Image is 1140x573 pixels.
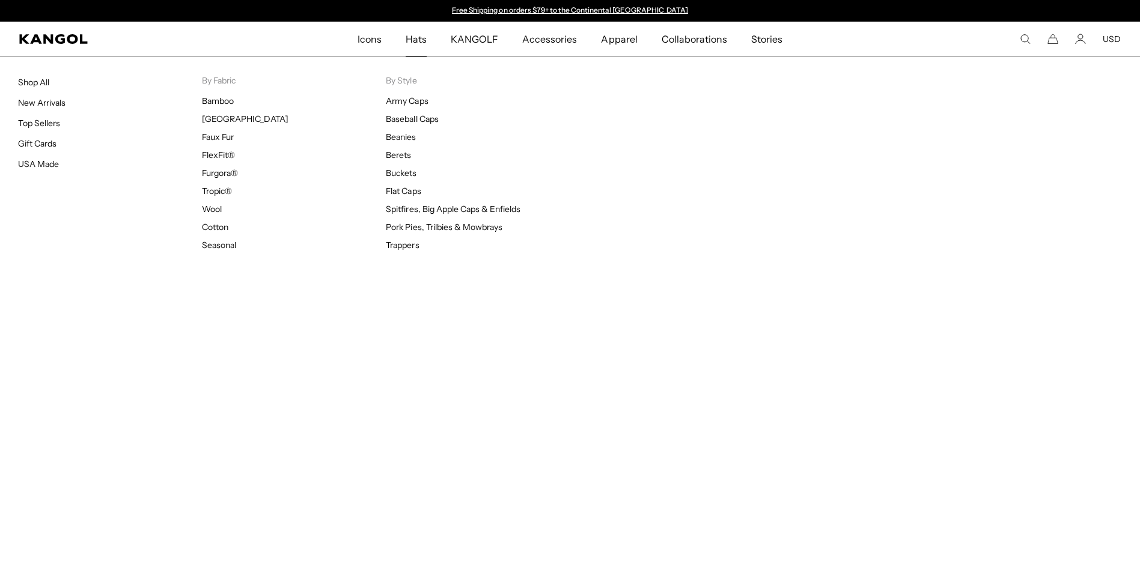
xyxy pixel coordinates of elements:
a: Baseball Caps [386,114,438,124]
summary: Search here [1020,34,1031,44]
a: [GEOGRAPHIC_DATA] [202,114,288,124]
div: Announcement [447,6,694,16]
span: Icons [358,22,382,56]
a: Gift Cards [18,138,56,149]
a: Cotton [202,222,228,232]
a: Army Caps [386,95,428,106]
a: Icons [346,22,394,56]
p: By Style [386,75,570,86]
a: Accessories [510,22,589,56]
span: Stories [751,22,782,56]
a: Berets [386,150,411,160]
p: By Fabric [202,75,386,86]
a: Faux Fur [202,132,234,142]
a: Wool [202,204,222,214]
a: Free Shipping on orders $79+ to the Continental [GEOGRAPHIC_DATA] [452,5,688,14]
span: Hats [406,22,427,56]
button: USD [1103,34,1121,44]
a: FlexFit® [202,150,235,160]
span: KANGOLF [451,22,498,56]
a: Top Sellers [18,118,60,129]
a: Buckets [386,168,416,178]
a: Stories [739,22,794,56]
a: Hats [394,22,439,56]
a: USA Made [18,159,59,169]
a: Trappers [386,240,419,250]
slideshow-component: Announcement bar [447,6,694,16]
a: Bamboo [202,95,234,106]
a: Apparel [589,22,649,56]
a: Spitfires, Big Apple Caps & Enfields [386,204,520,214]
button: Cart [1047,34,1058,44]
span: Accessories [522,22,577,56]
a: Flat Caps [386,186,421,196]
span: Collaborations [662,22,727,56]
a: Furgora® [202,168,238,178]
a: Seasonal [202,240,236,250]
a: Shop All [18,77,49,88]
a: New Arrivals [18,97,66,108]
a: Collaborations [650,22,739,56]
a: Kangol [19,34,237,44]
a: Account [1075,34,1086,44]
a: Tropic® [202,186,232,196]
span: Apparel [601,22,637,56]
div: 1 of 2 [447,6,694,16]
a: KANGOLF [439,22,510,56]
a: Beanies [386,132,416,142]
a: Pork Pies, Trilbies & Mowbrays [386,222,502,232]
